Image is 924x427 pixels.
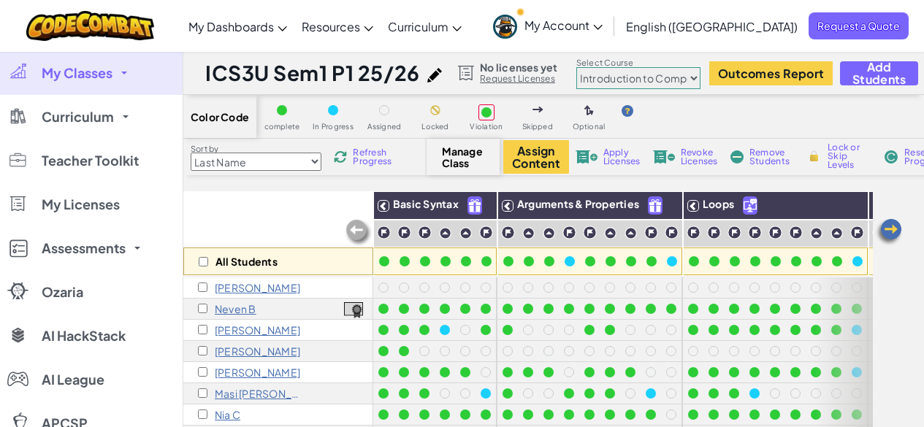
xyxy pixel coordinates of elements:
[353,148,398,166] span: Refresh Progress
[573,123,606,131] span: Optional
[418,226,432,239] img: IconChallengeLevel.svg
[42,285,83,299] span: Ozaria
[603,148,641,166] span: Apply Licenses
[439,227,451,239] img: IconPracticeLevel.svg
[522,123,553,131] span: Skipped
[215,324,300,336] p: Charlotte C
[653,150,675,164] img: IconLicenseRevoke.svg
[42,66,112,80] span: My Classes
[459,227,472,239] img: IconPracticeLevel.svg
[205,59,420,87] h1: ICS3U Sem1 P1 25/26
[622,105,633,117] img: IconHint.svg
[188,19,274,34] span: My Dashboards
[874,218,904,247] img: Arrow_Left.png
[215,366,300,378] p: Madeleine C
[626,19,798,34] span: English ([GEOGRAPHIC_DATA])
[42,198,120,211] span: My Licenses
[479,226,493,239] img: IconChallengeLevel.svg
[191,143,321,155] label: Sort by
[26,11,154,41] img: CodeCombat logo
[665,226,679,239] img: IconChallengeLevel.svg
[294,7,381,46] a: Resources
[503,140,569,174] button: Assign Content
[313,123,354,131] span: In Progress
[215,388,306,399] p: Masi Cianfarani C
[344,300,363,317] a: View Course Completion Certificate
[728,226,741,239] img: IconChallengeLevel.svg
[480,61,557,73] span: No licenses yet
[215,303,256,315] p: Neven B
[852,61,906,85] span: Add Students
[644,226,658,239] img: IconChallengeLevel.svg
[768,226,782,239] img: IconChallengeLevel.svg
[687,226,700,239] img: IconChallengeLevel.svg
[191,111,249,123] span: Color Code
[344,302,363,318] img: certificate-icon.png
[524,18,603,33] span: My Account
[703,197,734,210] span: Loops
[809,12,909,39] a: Request a Quote
[562,226,576,239] img: IconChallengeLevel.svg
[388,19,448,34] span: Curriculum
[501,226,515,239] img: IconChallengeLevel.svg
[840,61,918,85] button: Add Students
[681,148,718,166] span: Revoke Licenses
[480,73,557,85] a: Request Licenses
[215,345,300,357] p: Joseph C
[709,61,833,85] button: Outcomes Report
[584,105,594,117] img: IconOptionalLevel.svg
[42,154,139,167] span: Teacher Toolkit
[215,409,240,420] p: Nia C
[344,218,373,247] img: Arrow_Left_Inactive.png
[872,226,886,239] img: IconChallengeLevel.svg
[181,7,294,46] a: My Dashboards
[576,150,597,164] img: IconLicenseApply.svg
[730,150,744,164] img: IconRemoveStudents.svg
[264,123,300,131] span: complete
[576,57,700,69] label: Select Course
[604,227,616,239] img: IconPracticeLevel.svg
[397,226,411,239] img: IconChallengeLevel.svg
[42,242,126,255] span: Assessments
[468,197,481,214] img: IconFreeLevelv2.svg
[649,197,662,214] img: IconFreeLevelv2.svg
[427,68,442,82] img: iconPencil.svg
[421,123,448,131] span: Locked
[42,373,104,386] span: AI League
[442,145,485,169] span: Manage Class
[744,197,757,214] img: IconUnlockWithCall.svg
[302,19,360,34] span: Resources
[831,227,843,239] img: IconPracticeLevel.svg
[393,197,459,210] span: Basic Syntax
[215,255,278,267] p: All Students
[543,227,555,239] img: IconPracticeLevel.svg
[486,3,610,49] a: My Account
[42,110,114,123] span: Curriculum
[625,227,637,239] img: IconPracticeLevel.svg
[517,197,639,210] span: Arguments & Properties
[470,123,503,131] span: Violation
[707,226,721,239] img: IconChallengeLevel.svg
[619,7,805,46] a: English ([GEOGRAPHIC_DATA])
[215,282,300,293] p: Gianluca B
[583,226,597,239] img: IconChallengeLevel.svg
[749,148,793,166] span: Remove Students
[806,150,822,163] img: IconLock.svg
[789,226,803,239] img: IconChallengeLevel.svg
[493,15,517,39] img: avatar
[377,226,391,239] img: IconChallengeLevel.svg
[532,107,543,112] img: IconSkippedLevel.svg
[850,226,864,239] img: IconChallengeLevel.svg
[810,227,822,239] img: IconPracticeLevel.svg
[828,143,871,169] span: Lock or Skip Levels
[381,7,469,46] a: Curriculum
[748,226,762,239] img: IconChallengeLevel.svg
[42,329,126,342] span: AI HackStack
[334,150,347,164] img: IconReload.svg
[522,227,535,239] img: IconPracticeLevel.svg
[367,123,402,131] span: Assigned
[884,150,898,164] img: IconReset.svg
